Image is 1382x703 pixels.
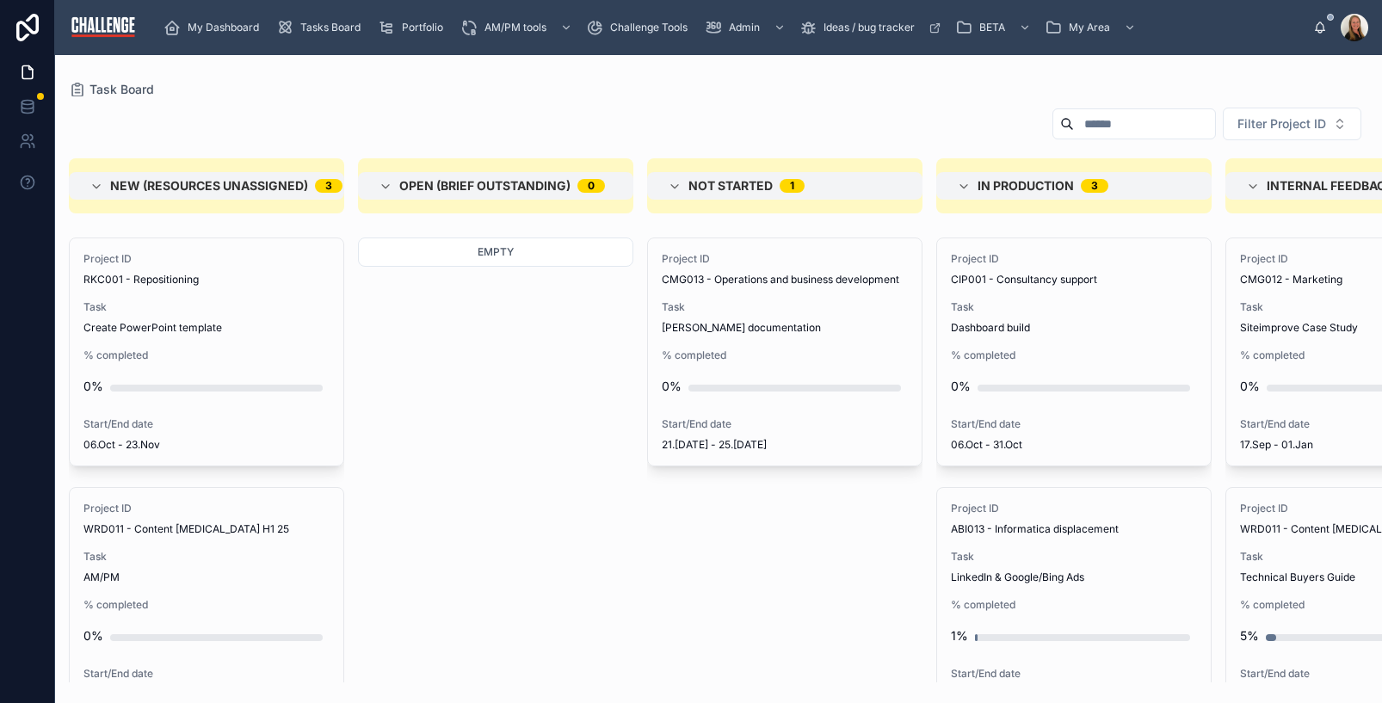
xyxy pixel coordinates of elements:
[662,321,908,335] span: [PERSON_NAME] documentation
[978,177,1074,194] span: In production
[729,21,760,34] span: Admin
[83,348,330,362] span: % completed
[1240,369,1260,404] div: 0%
[455,12,581,43] a: AM/PM tools
[936,237,1212,466] a: Project IDCIP001 - Consultancy supportTaskDashboard build% completed0%Start/End date06.Oct - 31.Oct
[950,12,1040,43] a: BETA
[647,237,922,466] a: Project IDCMG013 - Operations and business developmentTask[PERSON_NAME] documentation% completed0...
[951,522,1119,536] span: ABI013 - Informatica displacement
[951,369,971,404] div: 0%
[83,252,330,266] span: Project ID
[662,369,682,404] div: 0%
[951,273,1097,287] span: CIP001 - Consultancy support
[373,12,455,43] a: Portfolio
[1223,108,1361,140] button: Select Button
[951,252,1197,266] span: Project ID
[1240,273,1342,287] span: CMG012 - Marketing
[610,21,688,34] span: Challenge Tools
[83,502,330,515] span: Project ID
[824,21,915,34] span: Ideas / bug tracker
[951,619,968,653] div: 1%
[979,21,1005,34] span: BETA
[588,179,595,193] div: 0
[581,12,700,43] a: Challenge Tools
[83,522,289,536] span: WRD011 - Content [MEDICAL_DATA] H1 25
[951,321,1197,335] span: Dashboard build
[1091,179,1098,193] div: 3
[662,252,908,266] span: Project ID
[399,177,571,194] span: Open (Brief outstanding)
[1237,115,1326,133] span: Filter Project ID
[83,369,103,404] div: 0%
[951,550,1197,564] span: Task
[1069,21,1110,34] span: My Area
[700,12,794,43] a: Admin
[89,81,154,98] span: Task Board
[478,245,514,258] span: Empty
[951,667,1197,681] span: Start/End date
[110,177,308,194] span: New (Resources unassigned)
[271,12,373,43] a: Tasks Board
[951,570,1197,584] span: LinkedIn & Google/Bing Ads
[662,417,908,431] span: Start/End date
[662,300,908,314] span: Task
[83,273,199,287] span: RKC001 - Repositioning
[1240,619,1259,653] div: 5%
[69,81,154,98] a: Task Board
[1040,12,1144,43] a: My Area
[83,550,330,564] span: Task
[951,502,1197,515] span: Project ID
[83,300,330,314] span: Task
[662,273,899,287] span: CMG013 - Operations and business development
[951,438,1197,452] span: 06.Oct - 31.Oct
[83,438,330,452] span: 06.Oct - 23.Nov
[69,14,138,41] img: App logo
[300,21,361,34] span: Tasks Board
[69,237,344,466] a: Project IDRKC001 - RepositioningTaskCreate PowerPoint template% completed0%Start/End date06.Oct -...
[83,321,330,335] span: Create PowerPoint template
[151,9,1313,46] div: scrollable content
[951,598,1197,612] span: % completed
[662,348,908,362] span: % completed
[83,667,330,681] span: Start/End date
[83,598,330,612] span: % completed
[83,570,330,584] span: AM/PM
[83,619,103,653] div: 0%
[158,12,271,43] a: My Dashboard
[688,177,773,194] span: Not started
[402,21,443,34] span: Portfolio
[83,417,330,431] span: Start/End date
[794,12,950,43] a: Ideas / bug tracker
[790,179,794,193] div: 1
[662,438,908,452] span: 21.[DATE] - 25.[DATE]
[951,300,1197,314] span: Task
[484,21,546,34] span: AM/PM tools
[325,179,332,193] div: 3
[188,21,259,34] span: My Dashboard
[951,348,1197,362] span: % completed
[951,417,1197,431] span: Start/End date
